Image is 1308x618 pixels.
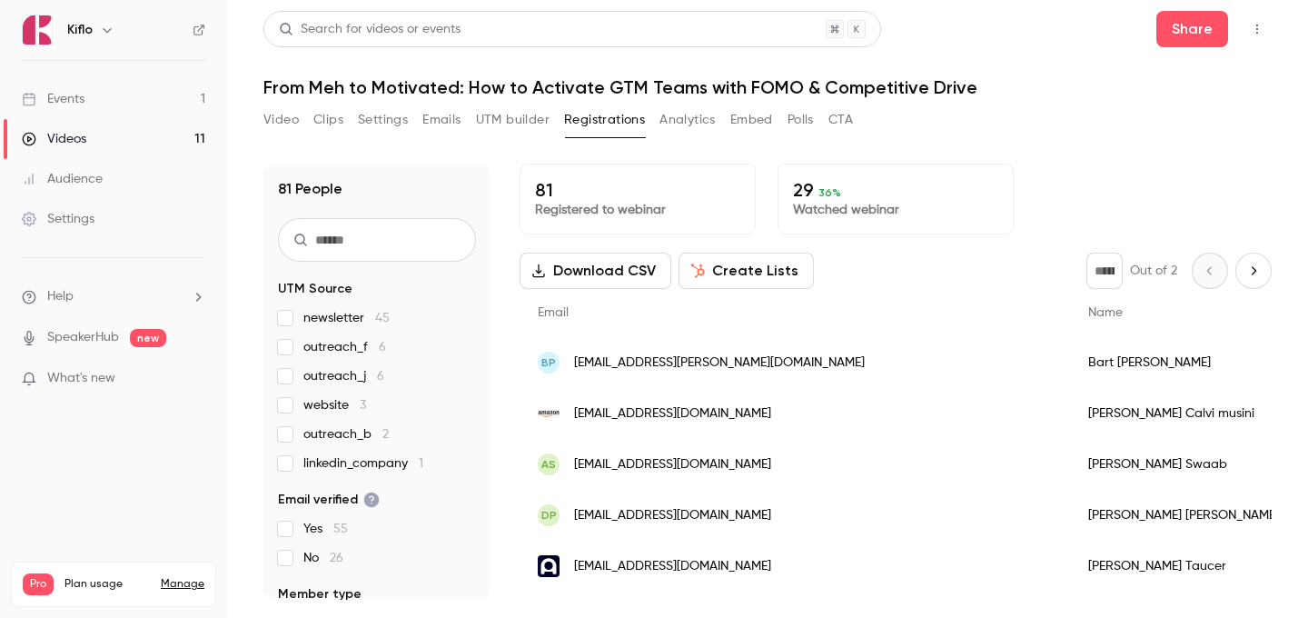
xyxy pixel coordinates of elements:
[574,404,771,424] span: [EMAIL_ADDRESS][DOMAIN_NAME]
[564,105,645,135] button: Registrations
[520,253,671,289] button: Download CSV
[22,287,205,306] li: help-dropdown-opener
[303,338,386,356] span: outreach_f
[303,454,423,473] span: linkedin_company
[303,520,348,538] span: Yes
[278,280,352,298] span: UTM Source
[279,20,461,39] div: Search for videos or events
[730,105,773,135] button: Embed
[278,585,362,603] span: Member type
[793,201,998,219] p: Watched webinar
[161,577,204,592] a: Manage
[538,306,569,319] span: Email
[47,369,115,388] span: What's new
[303,396,366,414] span: website
[263,76,1272,98] h1: From Meh to Motivated: How to Activate GTM Teams with FOMO & Competitive Drive
[303,549,343,567] span: No
[1235,253,1272,289] button: Next page
[788,105,814,135] button: Polls
[303,309,390,327] span: newsletter
[22,170,103,188] div: Audience
[574,354,865,373] span: [EMAIL_ADDRESS][PERSON_NAME][DOMAIN_NAME]
[574,506,771,525] span: [EMAIL_ADDRESS][DOMAIN_NAME]
[313,105,343,135] button: Clips
[263,105,299,135] button: Video
[535,179,740,201] p: 81
[358,105,408,135] button: Settings
[1088,306,1123,319] span: Name
[67,21,93,39] h6: Kiflo
[23,573,54,595] span: Pro
[183,371,205,387] iframe: Noticeable Trigger
[1156,11,1228,47] button: Share
[793,179,998,201] p: 29
[303,425,389,444] span: outreach_b
[541,456,556,473] span: AS
[47,328,119,347] a: SpeakerHub
[538,410,560,417] img: amazon.it
[375,312,390,324] span: 45
[379,341,386,354] span: 6
[22,130,86,148] div: Videos
[1243,15,1272,44] button: Top Bar Actions
[333,523,348,535] span: 55
[303,367,384,385] span: outreach_j
[541,354,556,371] span: BP
[541,507,557,523] span: DP
[64,577,150,592] span: Plan usage
[1130,262,1177,280] p: Out of 2
[574,557,771,576] span: [EMAIL_ADDRESS][DOMAIN_NAME]
[419,457,423,470] span: 1
[330,552,343,564] span: 26
[47,287,74,306] span: Help
[22,210,94,228] div: Settings
[377,370,384,383] span: 6
[538,555,560,577] img: ada.support
[679,253,814,289] button: Create Lists
[278,178,342,200] h1: 81 People
[382,428,389,441] span: 2
[360,399,366,412] span: 3
[828,105,853,135] button: CTA
[476,105,550,135] button: UTM builder
[22,90,84,108] div: Events
[535,201,740,219] p: Registered to webinar
[23,15,52,45] img: Kiflo
[130,329,166,347] span: new
[574,455,771,474] span: [EMAIL_ADDRESS][DOMAIN_NAME]
[818,186,841,199] span: 36 %
[278,491,380,509] span: Email verified
[659,105,716,135] button: Analytics
[422,105,461,135] button: Emails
